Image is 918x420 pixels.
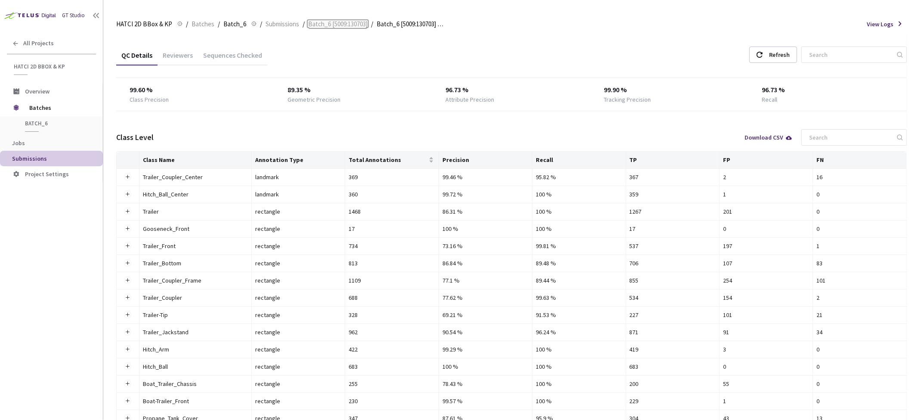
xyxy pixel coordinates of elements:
[124,208,131,215] button: Expand row
[442,310,529,320] div: 69.21 %
[442,327,529,337] div: 90.54 %
[255,310,341,320] div: rectangle
[816,310,903,320] div: 21
[29,99,88,116] span: Batches
[349,156,427,163] span: Total Annotations
[255,327,341,337] div: rectangle
[143,396,238,406] div: Boat-Trailer_Front
[143,276,238,285] div: Trailer_Coupler_Frame
[536,327,622,337] div: 96.24 %
[442,258,529,268] div: 86.84 %
[630,345,716,354] div: 419
[124,260,131,267] button: Expand row
[723,310,809,320] div: 101
[536,379,622,389] div: 100 %
[630,241,716,251] div: 537
[23,40,54,47] span: All Projects
[630,310,716,320] div: 227
[816,293,903,302] div: 2
[371,19,373,29] li: /
[345,152,439,169] th: Total Annotations
[816,396,903,406] div: 0
[349,362,435,371] div: 683
[255,258,341,268] div: rectangle
[630,207,716,216] div: 1267
[255,241,341,251] div: rectangle
[303,19,305,29] li: /
[124,243,131,249] button: Expand row
[349,224,435,233] div: 17
[349,379,435,389] div: 255
[723,396,809,406] div: 1
[536,345,622,354] div: 100 %
[630,224,716,233] div: 17
[723,241,809,251] div: 197
[442,345,529,354] div: 99.29 %
[723,362,809,371] div: 0
[745,134,793,140] div: Download CSV
[349,327,435,337] div: 962
[536,207,622,216] div: 100 %
[816,345,903,354] div: 0
[255,224,341,233] div: rectangle
[287,85,419,95] div: 89.35 %
[442,396,529,406] div: 99.57 %
[124,380,131,387] button: Expand row
[630,190,716,199] div: 359
[536,396,622,406] div: 100 %
[723,276,809,285] div: 254
[143,362,238,371] div: Hitch_Ball
[867,20,893,28] span: View Logs
[536,224,622,233] div: 100 %
[143,190,238,199] div: Hitch_Ball_Center
[116,51,158,65] div: QC Details
[255,293,341,302] div: rectangle
[143,224,238,233] div: Gooseneck_Front
[62,12,85,20] div: GT Studio
[723,345,809,354] div: 3
[442,362,529,371] div: 100 %
[143,379,238,389] div: Boat_Trailer_Chassis
[536,190,622,199] div: 100 %
[445,95,494,104] div: Attribute Precision
[536,293,622,302] div: 99.63 %
[723,224,809,233] div: 0
[442,379,529,389] div: 78.43 %
[143,327,238,337] div: Trailer_Jackstand
[536,276,622,285] div: 89.44 %
[349,172,435,182] div: 369
[769,47,790,62] div: Refresh
[536,362,622,371] div: 100 %
[349,345,435,354] div: 422
[816,190,903,199] div: 0
[630,362,716,371] div: 683
[804,47,896,62] input: Search
[198,51,267,65] div: Sequences Checked
[723,172,809,182] div: 2
[25,170,69,178] span: Project Settings
[192,19,214,29] span: Batches
[723,207,809,216] div: 201
[816,207,903,216] div: 0
[723,293,809,302] div: 154
[532,152,626,169] th: Recall
[442,190,529,199] div: 99.72 %
[442,276,529,285] div: 77.1 %
[308,19,368,29] span: Batch_6 [5009:130703]
[255,396,341,406] div: rectangle
[349,310,435,320] div: 328
[604,95,651,104] div: Tracking Precision
[816,258,903,268] div: 83
[349,396,435,406] div: 230
[536,310,622,320] div: 91.53 %
[124,225,131,232] button: Expand row
[630,396,716,406] div: 229
[723,379,809,389] div: 55
[816,362,903,371] div: 0
[25,87,49,95] span: Overview
[723,258,809,268] div: 107
[116,19,172,29] span: HATCI 2D BBox & KP
[12,155,47,162] span: Submissions
[762,85,893,95] div: 96.73 %
[255,362,341,371] div: rectangle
